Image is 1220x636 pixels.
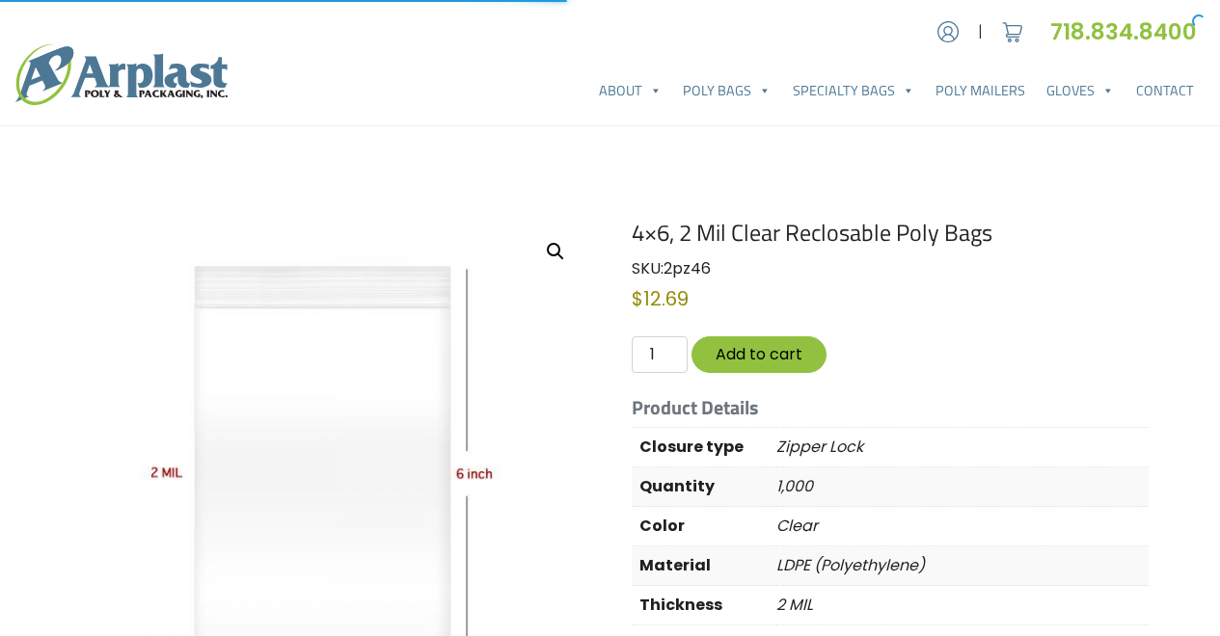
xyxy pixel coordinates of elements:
span: SKU: [632,257,711,279]
th: Closure type [632,428,776,467]
a: 718.834.8400 [1050,16,1205,47]
p: Clear [776,507,1149,545]
a: Contact [1125,71,1205,110]
p: LDPE (Polyethylene) [776,546,1149,585]
button: Add to cart [691,336,827,372]
img: logo [15,44,228,105]
a: View full-screen image gallery [538,234,573,269]
th: Thickness [632,586,776,625]
h1: 4×6, 2 Mil Clear Reclosable Poly Bags [632,219,1149,247]
a: Gloves [1036,71,1125,110]
bdi: 12.69 [632,285,689,312]
span: $ [632,285,643,312]
a: About [588,71,672,110]
input: Qty [632,336,688,373]
table: Product Details [632,427,1149,625]
p: Zipper Lock [776,428,1149,466]
p: 1,000 [776,467,1149,506]
span: | [978,20,983,43]
a: Poly Mailers [925,71,1036,110]
th: Material [632,546,776,586]
a: Poly Bags [672,71,781,110]
th: Quantity [632,467,776,507]
th: Color [632,507,776,546]
h5: Product Details [632,396,1149,419]
span: 2pz46 [664,257,711,279]
p: 2 MIL [776,586,1149,624]
a: Specialty Bags [782,71,925,110]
